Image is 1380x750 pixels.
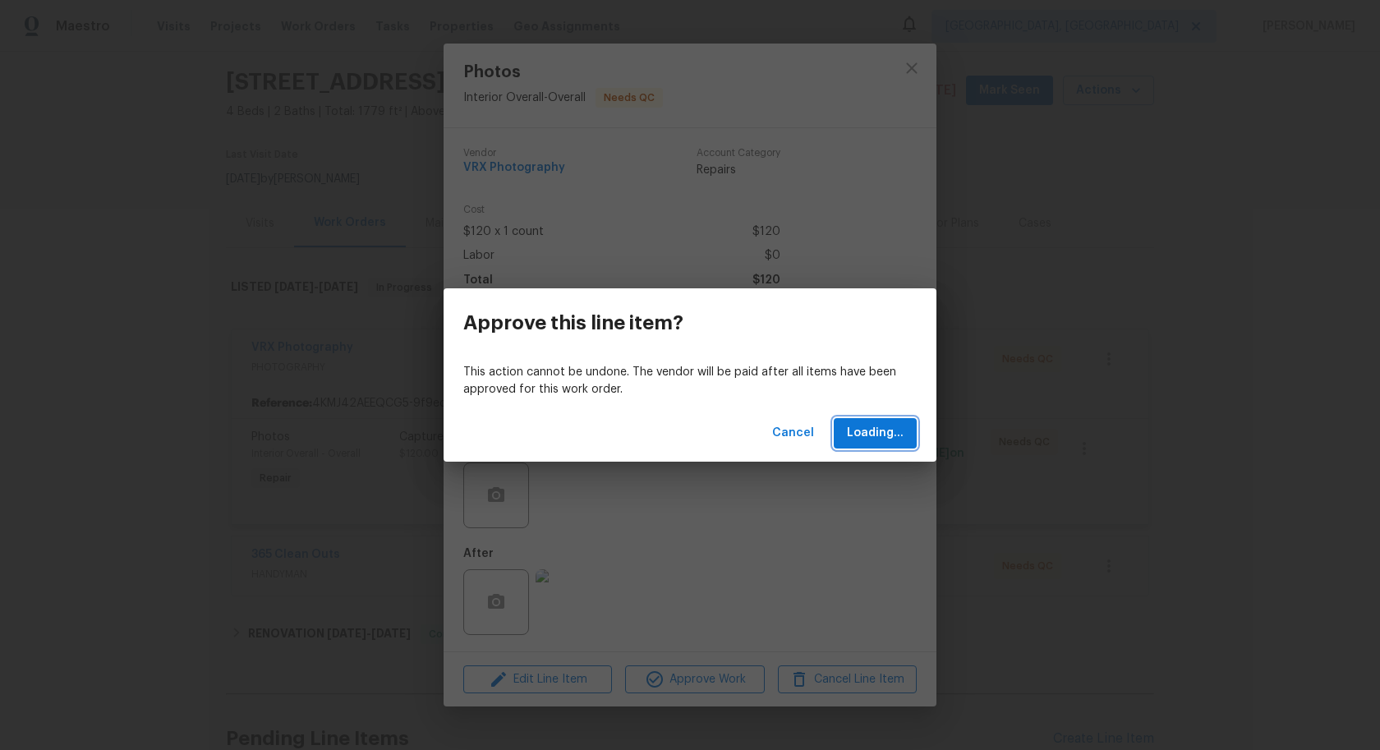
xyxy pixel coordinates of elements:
[463,311,683,334] h3: Approve this line item?
[847,423,904,444] span: Loading...
[834,418,917,449] button: Loading...
[463,364,917,398] p: This action cannot be undone. The vendor will be paid after all items have been approved for this...
[766,418,821,449] button: Cancel
[772,423,814,444] span: Cancel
